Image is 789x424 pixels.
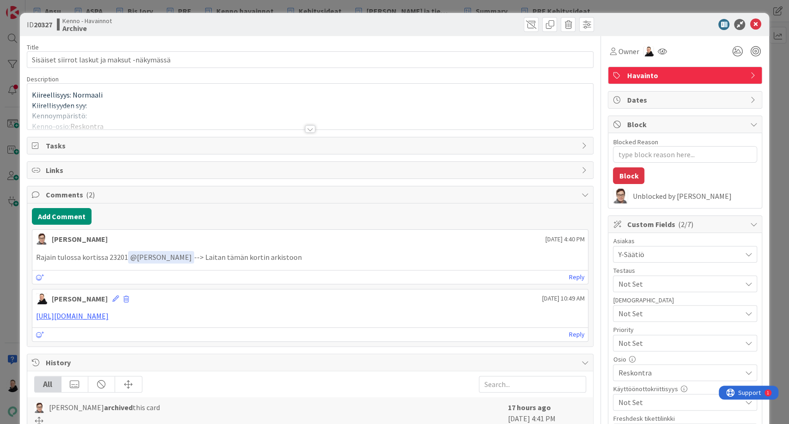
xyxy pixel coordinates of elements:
span: Links [46,165,577,176]
span: Custom Fields [627,219,745,230]
button: Add Comment [32,208,92,225]
div: [DEMOGRAPHIC_DATA] [613,297,757,303]
div: Priority [613,326,757,333]
span: Tasks [46,140,577,151]
span: History [46,357,577,368]
span: Not Set [618,308,741,319]
input: Search... [479,376,586,393]
span: Not Set [618,278,741,289]
span: @ [130,252,137,262]
div: Freshdesk tikettilinkki [613,415,757,422]
label: Blocked Reason [613,138,658,146]
span: Y-Säätiö [618,249,741,260]
span: Kiirellisyyden syy: [32,101,87,110]
label: Title [27,43,39,51]
div: Unblocked by [PERSON_NAME] [632,192,757,200]
div: Käyttöönottokriittisyys [613,386,757,392]
span: ( 2 ) [86,190,95,199]
div: Asiakas [613,238,757,244]
b: 17 hours ago [508,403,550,412]
input: type card name here... [27,51,594,68]
span: Support [19,1,42,12]
span: ID [27,19,52,30]
p: Rajain tulossa kortissa 23201 --> Laitan tämän kortin arkistoon [36,251,585,264]
span: [PERSON_NAME] [130,252,192,262]
div: All [35,376,61,392]
div: [PERSON_NAME] [52,234,108,245]
button: Block [613,167,644,184]
span: Kenno - Havainnot [62,17,112,25]
span: Not Set [618,337,736,350]
div: Osio [613,356,757,363]
b: archived [104,403,133,412]
span: Kiireellisyys: Normaali [32,90,103,99]
span: Description [27,75,59,83]
a: Reply [569,329,584,340]
img: AN [643,46,654,56]
span: [DATE] 10:49 AM [542,294,584,303]
span: Reskontra [618,367,741,378]
a: [URL][DOMAIN_NAME] [36,311,109,320]
span: [DATE] 4:40 PM [545,234,584,244]
span: Havainto [627,70,745,81]
img: SM [34,403,44,413]
div: 1 [48,4,50,11]
span: Block [627,119,745,130]
a: Reply [569,271,584,283]
span: Comments [46,189,577,200]
span: ( 2/7 ) [678,220,693,229]
span: Owner [618,46,639,57]
img: AN [36,293,47,304]
span: [PERSON_NAME] this card [49,402,160,413]
img: SM [36,234,47,245]
img: SM [613,189,628,203]
div: [PERSON_NAME] [52,293,108,304]
span: Not Set [618,397,741,408]
b: 20327 [34,20,52,29]
b: Archive [62,25,112,32]
span: Dates [627,94,745,105]
div: Testaus [613,267,757,274]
